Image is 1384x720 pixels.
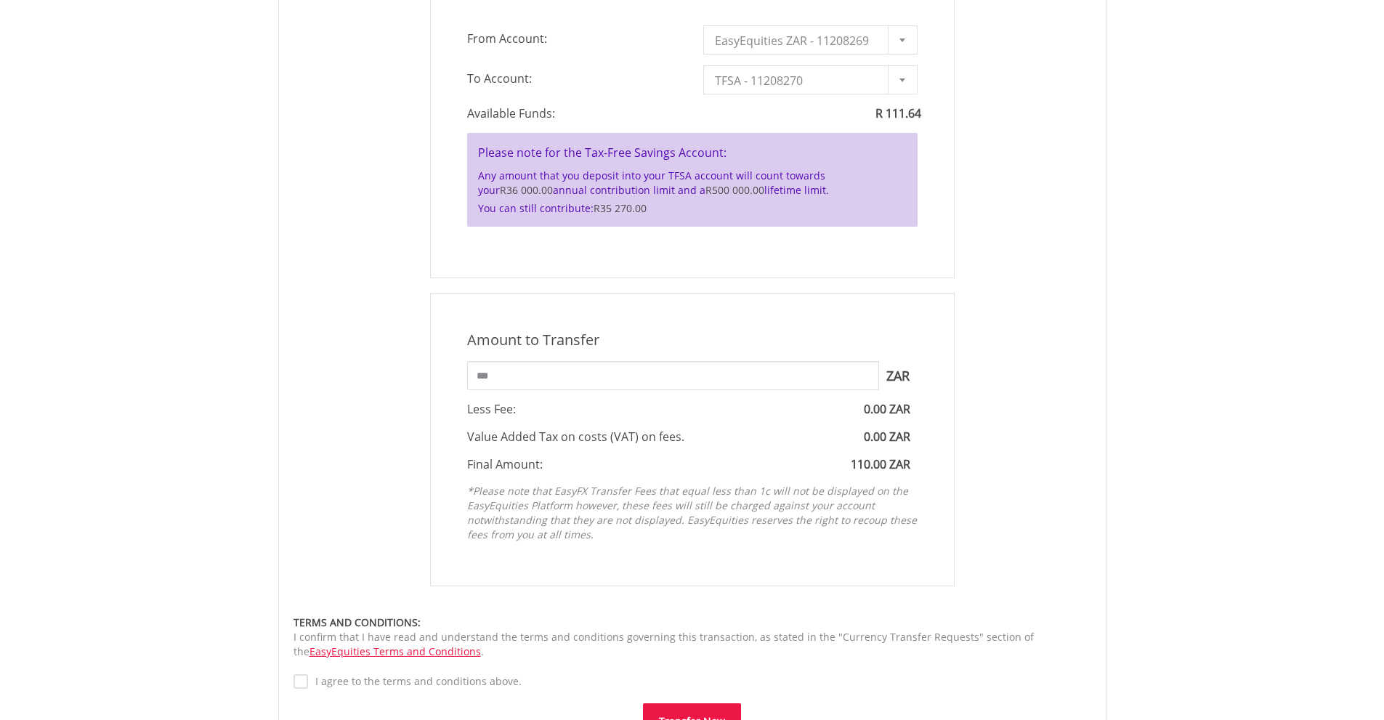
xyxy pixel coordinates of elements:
span: EasyEquities ZAR - 11208269 [715,26,884,55]
span: R35 270.00 [594,201,647,215]
a: EasyEquities Terms and Conditions [309,644,481,658]
span: ZAR [879,361,918,390]
span: Available Funds: [456,105,692,122]
span: Final Amount: [467,456,543,472]
span: 110.00 ZAR [851,456,910,472]
label: I agree to the terms and conditions above. [308,674,522,689]
div: I confirm that I have read and understand the terms and conditions governing this transaction, as... [294,615,1091,659]
span: 0.00 ZAR [864,429,910,445]
h4: Please note for the Tax-Free Savings Account: [478,144,907,161]
span: Less Fee: [467,401,516,417]
span: TFSA - 11208270 [715,66,884,95]
span: From Account: [456,25,692,52]
span: 0.00 ZAR [864,401,910,417]
div: TERMS AND CONDITIONS: [294,615,1091,630]
span: R500 000.00 [705,183,764,197]
span: Value Added Tax on costs (VAT) on fees. [467,429,684,445]
p: You can still contribute: [478,201,907,216]
em: *Please note that EasyFX Transfer Fees that equal less than 1c will not be displayed on the EasyE... [467,484,917,541]
div: Amount to Transfer [456,330,928,351]
span: To Account: [456,65,692,92]
p: Any amount that you deposit into your TFSA account will count towards your annual contribution li... [478,169,907,198]
span: R36 000.00 [500,183,553,197]
span: R 111.64 [875,105,921,121]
